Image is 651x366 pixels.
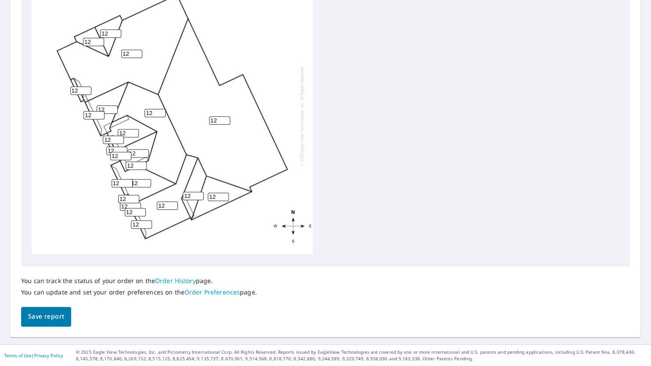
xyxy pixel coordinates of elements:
a: Order History [155,276,196,285]
p: © 2025 Eagle View Technologies, Inc. and Pictometry International Corp. All Rights Reserved. Repo... [76,349,647,362]
p: You can track the status of your order on the page. [21,277,257,285]
a: Privacy Policy [34,352,63,359]
p: | [4,353,63,358]
a: Terms of Use [4,352,32,359]
a: Order Preferences [184,288,240,296]
span: Save report [28,311,64,322]
p: You can update and set your order preferences on the page. [21,288,257,296]
button: Save report [21,307,71,327]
